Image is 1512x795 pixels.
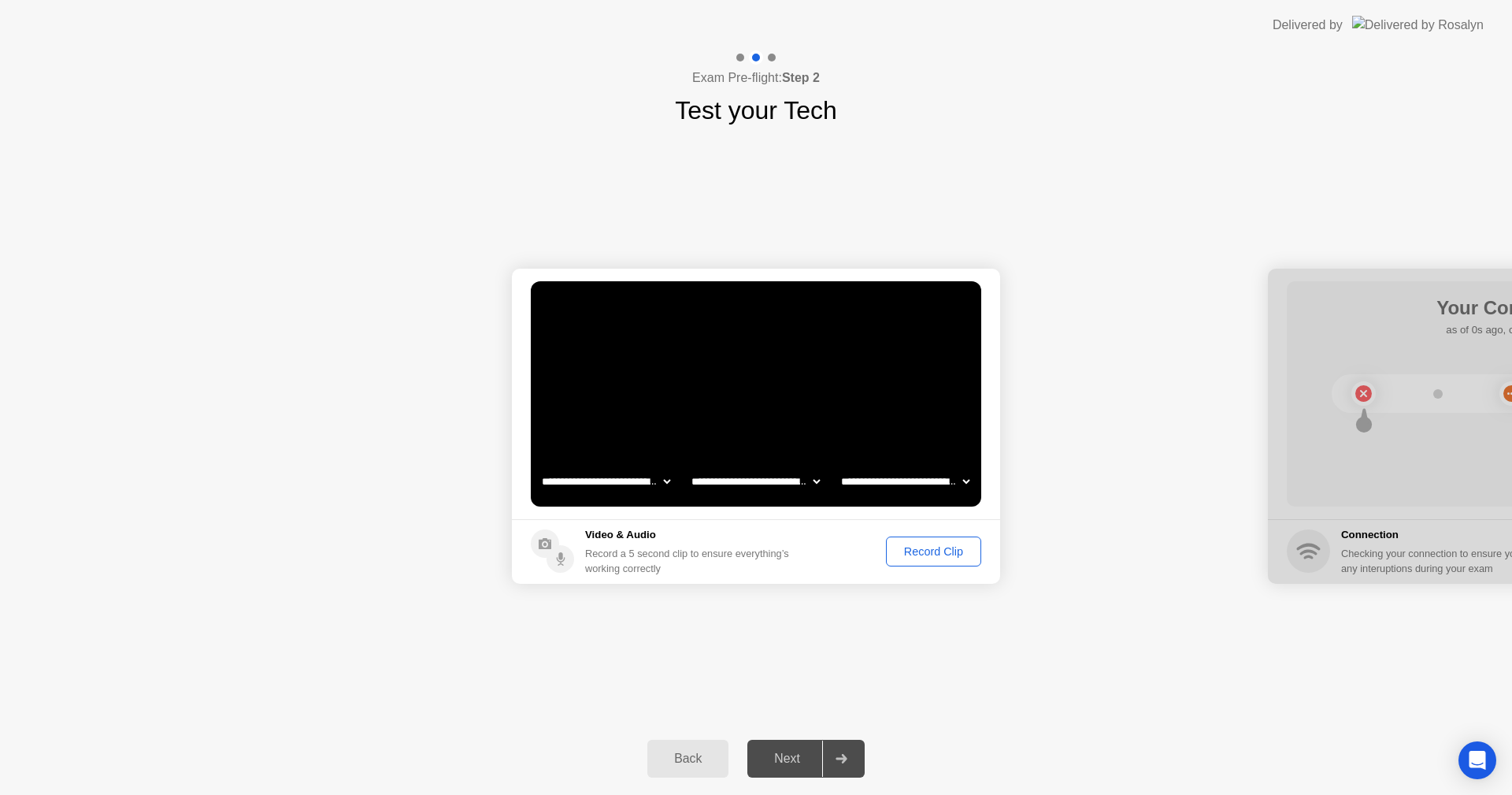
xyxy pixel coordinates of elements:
[585,546,795,576] div: Record a 5 second clip to ensure everything’s working correctly
[1458,741,1496,779] div: Open Intercom Messenger
[539,466,673,497] select: Available cameras
[886,537,981,567] button: Record Clip
[1352,16,1484,34] img: Delivered by Rosalyn
[692,69,820,87] h4: Exam Pre-flight:
[752,752,822,766] div: Next
[675,91,837,129] h1: Test your Tech
[652,752,724,766] div: Back
[747,740,865,778] button: Next
[891,545,976,558] div: Record Clip
[1273,16,1343,35] div: Delivered by
[647,740,728,778] button: Back
[782,71,820,84] b: Step 2
[838,466,973,497] select: Available microphones
[585,527,795,543] h5: Video & Audio
[688,466,823,497] select: Available speakers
